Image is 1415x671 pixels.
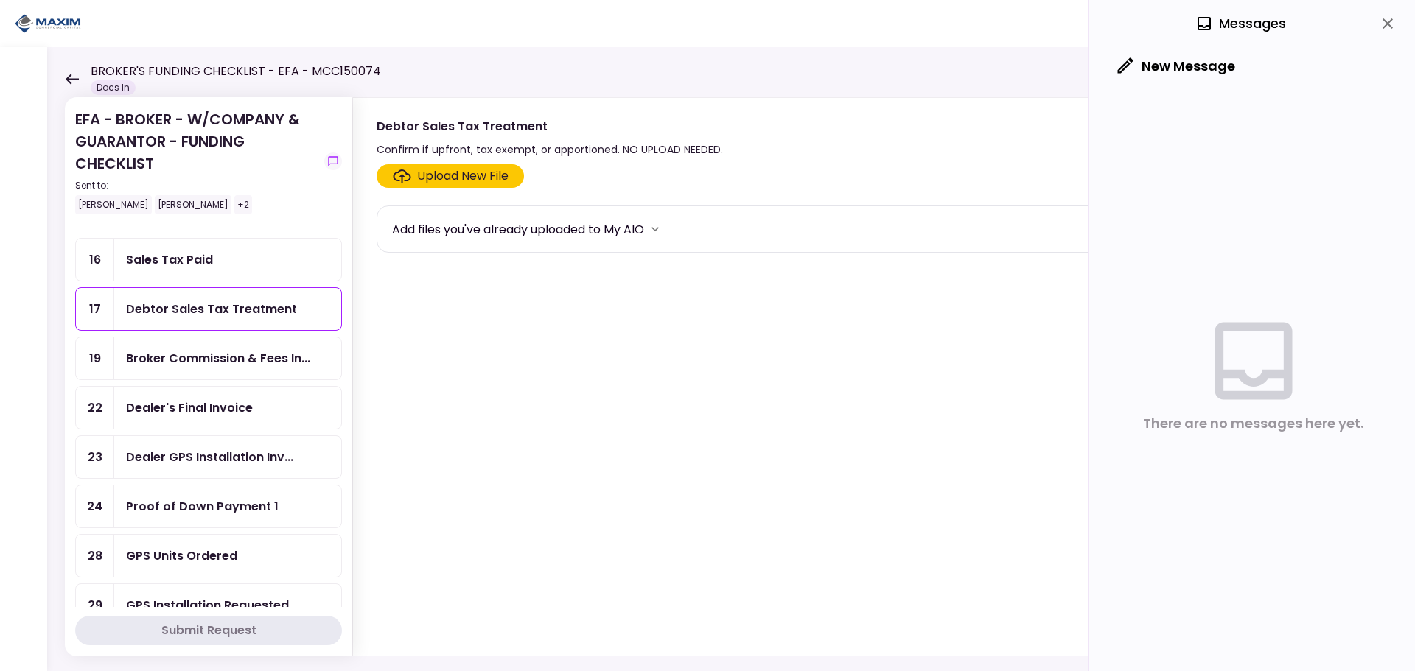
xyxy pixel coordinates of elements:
button: show-messages [324,152,342,170]
img: Partner icon [15,13,81,35]
div: Messages [1195,13,1286,35]
a: 23Dealer GPS Installation Invoice [75,435,342,479]
a: 29GPS Installation Requested [75,583,342,627]
div: There are no messages here yet. [1143,412,1363,435]
button: close [1375,11,1400,36]
div: Debtor Sales Tax TreatmentConfirm if upfront, tax exempt, or apportioned. NO UPLOAD NEEDED.show-m... [352,97,1386,656]
a: 19Broker Commission & Fees Invoice [75,337,342,380]
div: [PERSON_NAME] [75,195,152,214]
div: Dealer's Final Invoice [126,398,253,417]
a: 16Sales Tax Paid [75,238,342,281]
div: Proof of Down Payment 1 [126,497,279,516]
a: 22Dealer's Final Invoice [75,386,342,429]
div: Sales Tax Paid [126,250,213,269]
button: New Message [1106,47,1247,85]
h1: BROKER'S FUNDING CHECKLIST - EFA - MCC150074 [91,63,381,80]
div: [PERSON_NAME] [155,195,231,214]
a: 17Debtor Sales Tax Treatment [75,287,342,331]
button: Submit Request [75,616,342,645]
div: Debtor Sales Tax Treatment [377,117,723,136]
div: 29 [76,584,114,626]
div: 23 [76,436,114,478]
button: more [644,218,666,240]
div: +2 [234,195,252,214]
div: 22 [76,387,114,429]
div: EFA - BROKER - W/COMPANY & GUARANTOR - FUNDING CHECKLIST [75,108,318,214]
a: 24Proof of Down Payment 1 [75,485,342,528]
div: Docs In [91,80,136,95]
a: 28GPS Units Ordered [75,534,342,577]
span: Click here to upload the required document [377,164,524,188]
div: Submit Request [161,622,256,639]
div: 19 [76,337,114,379]
div: 24 [76,485,114,527]
div: GPS Units Ordered [126,547,237,565]
div: Confirm if upfront, tax exempt, or apportioned. NO UPLOAD NEEDED. [377,141,723,158]
div: Add files you've already uploaded to My AIO [392,220,644,239]
div: Debtor Sales Tax Treatment [126,300,297,318]
div: Dealer GPS Installation Invoice [126,448,293,466]
div: GPS Installation Requested [126,596,289,614]
div: 17 [76,288,114,330]
div: 16 [76,239,114,281]
div: 28 [76,535,114,577]
div: Upload New File [417,167,509,185]
div: Sent to: [75,179,318,192]
div: Broker Commission & Fees Invoice [126,349,310,368]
